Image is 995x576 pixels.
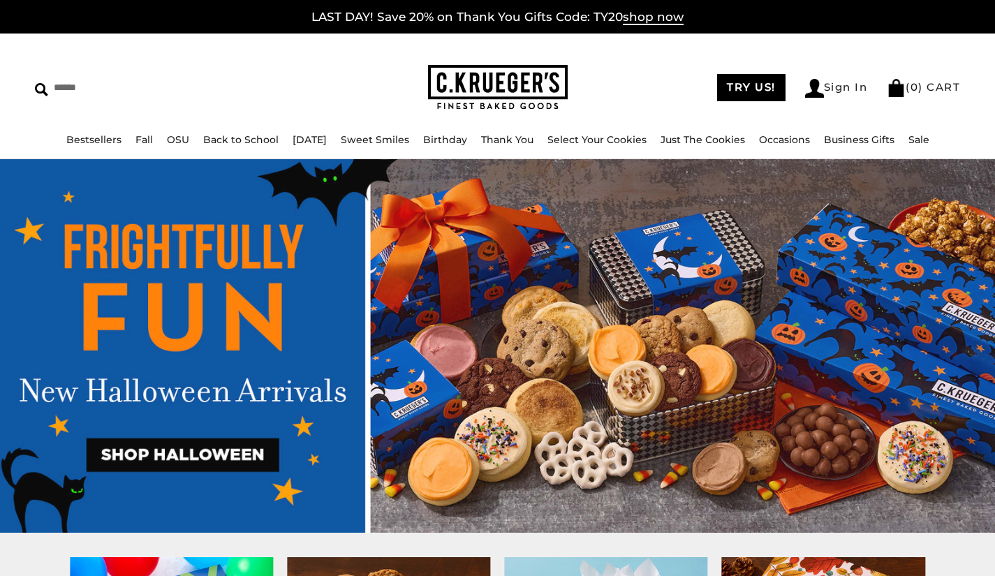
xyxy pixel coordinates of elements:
[135,133,153,146] a: Fall
[423,133,467,146] a: Birthday
[717,74,786,101] a: TRY US!
[887,80,960,94] a: (0) CART
[311,10,684,25] a: LAST DAY! Save 20% on Thank You Gifts Code: TY20shop now
[911,80,919,94] span: 0
[661,133,745,146] a: Just The Cookies
[481,133,533,146] a: Thank You
[428,65,568,110] img: C.KRUEGER'S
[805,79,868,98] a: Sign In
[824,133,894,146] a: Business Gifts
[547,133,647,146] a: Select Your Cookies
[293,133,327,146] a: [DATE]
[623,10,684,25] span: shop now
[887,79,906,97] img: Bag
[908,133,929,146] a: Sale
[341,133,409,146] a: Sweet Smiles
[167,133,189,146] a: OSU
[35,77,252,98] input: Search
[203,133,279,146] a: Back to School
[66,133,121,146] a: Bestsellers
[759,133,810,146] a: Occasions
[35,83,48,96] img: Search
[805,79,824,98] img: Account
